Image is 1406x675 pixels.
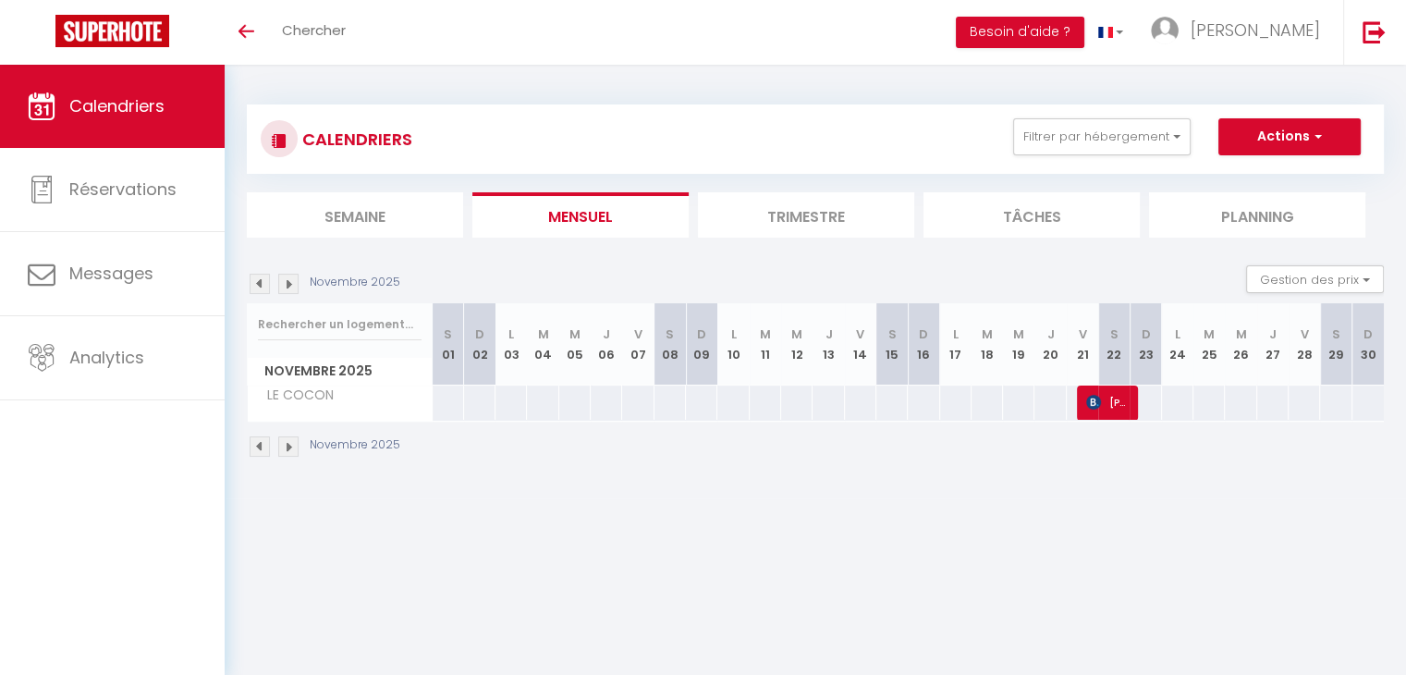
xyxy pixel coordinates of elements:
th: 28 [1289,303,1320,386]
abbr: M [538,325,549,343]
th: 02 [464,303,495,386]
th: 29 [1320,303,1351,386]
li: Tâches [923,192,1140,238]
th: 13 [813,303,844,386]
abbr: J [1047,325,1055,343]
abbr: M [569,325,581,343]
h3: CALENDRIERS [298,118,412,160]
li: Mensuel [472,192,689,238]
abbr: S [1110,325,1119,343]
p: Novembre 2025 [310,274,400,291]
abbr: D [1363,325,1373,343]
abbr: M [982,325,993,343]
abbr: V [856,325,864,343]
span: Messages [69,262,153,285]
li: Semaine [247,192,463,238]
button: Besoin d'aide ? [956,17,1084,48]
th: 04 [527,303,558,386]
abbr: L [953,325,959,343]
th: 21 [1067,303,1098,386]
th: 26 [1225,303,1256,386]
abbr: J [1269,325,1277,343]
th: 24 [1162,303,1193,386]
abbr: M [1013,325,1024,343]
th: 14 [845,303,876,386]
span: [PERSON_NAME] [1191,18,1320,42]
abbr: D [475,325,484,343]
span: Réservations [69,178,177,201]
span: Novembre 2025 [248,358,432,385]
abbr: V [1301,325,1309,343]
button: Filtrer par hébergement [1013,118,1191,155]
abbr: D [1142,325,1151,343]
th: 19 [1003,303,1034,386]
abbr: V [1078,325,1086,343]
th: 20 [1034,303,1066,386]
abbr: J [825,325,832,343]
abbr: S [888,325,897,343]
img: ... [1151,17,1179,44]
abbr: J [603,325,610,343]
th: 27 [1257,303,1289,386]
input: Rechercher un logement... [258,308,422,341]
abbr: D [919,325,928,343]
th: 08 [654,303,686,386]
span: Calendriers [69,94,165,117]
th: 07 [622,303,654,386]
span: LE COCON [251,386,338,406]
th: 25 [1193,303,1225,386]
th: 12 [781,303,813,386]
th: 06 [591,303,622,386]
li: Planning [1149,192,1365,238]
abbr: L [1175,325,1180,343]
th: 30 [1352,303,1384,386]
th: 01 [433,303,464,386]
abbr: D [697,325,706,343]
th: 16 [908,303,939,386]
th: 17 [940,303,972,386]
th: 09 [686,303,717,386]
abbr: L [730,325,736,343]
span: Analytics [69,346,144,369]
abbr: S [1332,325,1340,343]
abbr: M [760,325,771,343]
abbr: M [791,325,802,343]
th: 15 [876,303,908,386]
abbr: V [634,325,642,343]
abbr: S [666,325,674,343]
button: Actions [1218,118,1361,155]
img: logout [1363,20,1386,43]
th: 03 [495,303,527,386]
span: [PERSON_NAME] [1086,385,1128,420]
th: 10 [717,303,749,386]
th: 18 [972,303,1003,386]
abbr: M [1235,325,1246,343]
th: 11 [750,303,781,386]
th: 22 [1098,303,1130,386]
abbr: M [1204,325,1215,343]
p: Novembre 2025 [310,436,400,454]
img: Super Booking [55,15,169,47]
th: 23 [1130,303,1161,386]
li: Trimestre [698,192,914,238]
abbr: S [444,325,452,343]
abbr: L [508,325,514,343]
button: Gestion des prix [1246,265,1384,293]
span: Chercher [282,20,346,40]
th: 05 [559,303,591,386]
